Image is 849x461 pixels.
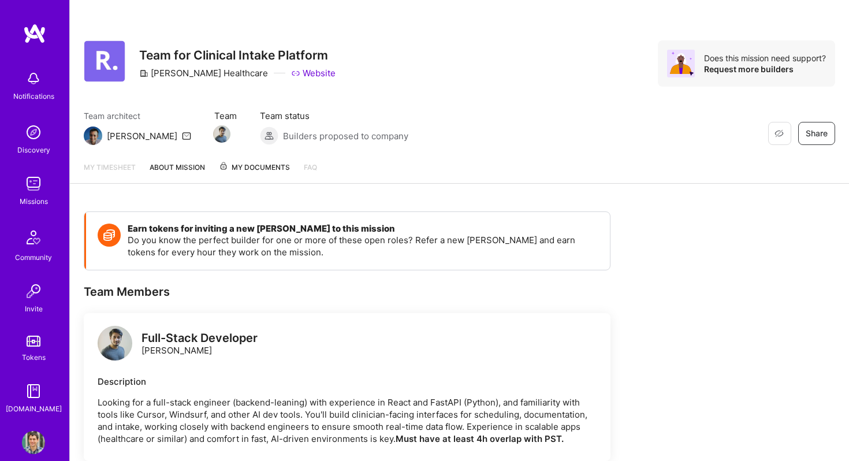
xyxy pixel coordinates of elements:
[704,53,826,64] div: Does this mission need support?
[128,234,598,258] p: Do you know the perfect builder for one or more of these open roles? Refer a new [PERSON_NAME] an...
[219,161,290,183] a: My Documents
[25,303,43,315] div: Invite
[141,332,258,344] div: Full-Stack Developer
[20,224,47,251] img: Community
[15,251,52,263] div: Community
[141,332,258,356] div: [PERSON_NAME]
[20,195,48,207] div: Missions
[98,326,132,360] img: logo
[98,224,121,247] img: Token icon
[22,351,46,363] div: Tokens
[774,129,784,138] i: icon EyeClosed
[17,144,50,156] div: Discovery
[139,67,268,79] div: [PERSON_NAME] Healthcare
[396,433,564,444] strong: Must have at least 4h overlap with PST.
[19,431,48,454] a: User Avatar
[98,396,597,445] p: Looking for a full-stack engineer (backend-leaning) with experience in React and FastAPI (Python)...
[84,110,191,122] span: Team architect
[798,122,835,145] button: Share
[214,124,229,144] a: Team Member Avatar
[6,403,62,415] div: [DOMAIN_NAME]
[214,110,237,122] span: Team
[219,161,290,174] span: My Documents
[213,125,230,143] img: Team Member Avatar
[260,127,278,145] img: Builders proposed to company
[84,40,125,82] img: Company Logo
[139,48,336,62] h3: Team for Clinical Intake Platform
[98,376,597,388] div: Description
[22,431,45,454] img: User Avatar
[84,127,102,145] img: Team Architect
[22,172,45,195] img: teamwork
[139,69,148,78] i: icon CompanyGray
[13,90,54,102] div: Notifications
[84,284,610,299] div: Team Members
[23,23,46,44] img: logo
[22,380,45,403] img: guide book
[107,130,177,142] div: [PERSON_NAME]
[22,280,45,303] img: Invite
[260,110,408,122] span: Team status
[667,50,695,77] img: Avatar
[182,131,191,140] i: icon Mail
[98,326,132,363] a: logo
[704,64,826,75] div: Request more builders
[283,130,408,142] span: Builders proposed to company
[150,161,205,183] a: About Mission
[27,336,40,347] img: tokens
[291,67,336,79] a: Website
[128,224,598,234] h4: Earn tokens for inviting a new [PERSON_NAME] to this mission
[84,161,136,183] a: My timesheet
[22,121,45,144] img: discovery
[806,128,828,139] span: Share
[304,161,317,183] a: FAQ
[22,67,45,90] img: bell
